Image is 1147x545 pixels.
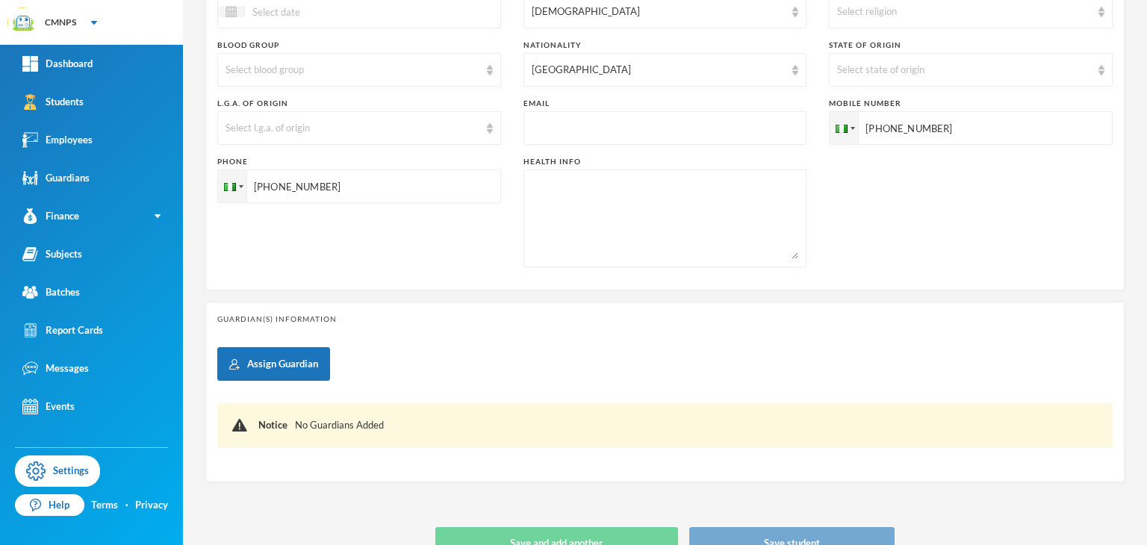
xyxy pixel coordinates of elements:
[829,98,1113,109] div: Mobile Number
[229,359,240,370] img: add user
[217,40,501,51] div: Blood Group
[22,56,93,72] div: Dashboard
[22,94,84,110] div: Students
[523,40,807,51] div: Nationality
[837,63,1091,78] div: Select state of origin
[22,399,75,414] div: Events
[22,208,79,224] div: Finance
[15,494,84,517] a: Help
[232,419,247,432] img: !
[22,170,90,186] div: Guardians
[217,156,501,167] div: Phone
[245,3,370,20] input: Select date
[8,8,38,38] img: logo
[22,132,93,148] div: Employees
[830,112,858,144] div: Nigeria: + 234
[22,284,80,300] div: Batches
[226,121,479,136] div: Select l.g.a. of origin
[217,314,1113,325] div: Guardian(s) Information
[532,4,786,19] div: [DEMOGRAPHIC_DATA]
[532,63,786,78] div: [GEOGRAPHIC_DATA]
[22,361,89,376] div: Messages
[125,498,128,513] div: ·
[523,156,807,167] div: Health Info
[15,455,100,487] a: Settings
[226,63,479,78] div: Select blood group
[22,323,103,338] div: Report Cards
[217,347,330,381] button: Assign Guardian
[22,246,82,262] div: Subjects
[523,98,807,109] div: Email
[135,498,168,513] a: Privacy
[258,419,287,431] span: Notice
[45,16,76,29] div: CMNPS
[217,98,501,109] div: L.G.A. of Origin
[218,170,246,202] div: Nigeria: + 234
[91,498,118,513] a: Terms
[258,418,1098,433] div: No Guardians Added
[837,4,1091,19] div: Select religion
[829,40,1113,51] div: State of Origin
